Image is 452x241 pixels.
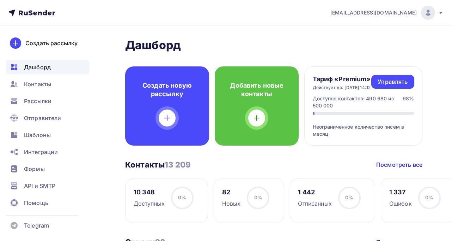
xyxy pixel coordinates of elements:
[6,162,90,176] a: Формы
[330,9,417,16] span: [EMAIL_ADDRESS][DOMAIN_NAME]
[389,199,412,208] div: Ошибок
[6,94,90,108] a: Рассылки
[313,85,371,90] div: Действует до: [DATE] 14:12
[6,77,90,91] a: Контакты
[425,194,433,200] span: 0%
[254,194,262,200] span: 0%
[330,6,444,20] a: [EMAIL_ADDRESS][DOMAIN_NAME]
[298,188,331,196] div: 1 442
[24,148,58,156] span: Интеграции
[24,131,51,139] span: Шаблоны
[165,160,191,169] span: 13 209
[313,75,371,83] h4: Тариф «Premium»
[25,39,78,47] div: Создать рассылку
[24,165,45,173] span: Формы
[222,188,241,196] div: 82
[24,199,48,207] span: Помощь
[298,199,331,208] div: Отписанных
[134,199,165,208] div: Доступных
[6,111,90,125] a: Отправители
[134,188,165,196] div: 10 348
[378,78,408,86] div: Управлять
[6,60,90,74] a: Дашборд
[403,95,414,109] div: 98%
[376,160,422,169] a: Посмотреть все
[313,95,403,109] div: Доступно контактов: 490 680 из 500 000
[24,97,51,105] span: Рассылки
[125,38,422,52] h2: Дашборд
[136,81,198,98] h4: Создать новую рассылку
[125,160,191,170] h3: Контакты
[24,221,49,230] span: Telegram
[226,81,287,98] h4: Добавить новые контакты
[24,63,51,71] span: Дашборд
[345,194,353,200] span: 0%
[313,115,414,137] div: Неограниченное количество писем в месяц
[6,128,90,142] a: Шаблоны
[389,188,412,196] div: 1 337
[24,114,61,122] span: Отправители
[24,182,55,190] span: API и SMTP
[222,199,241,208] div: Новых
[24,80,51,88] span: Контакты
[178,194,186,200] span: 0%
